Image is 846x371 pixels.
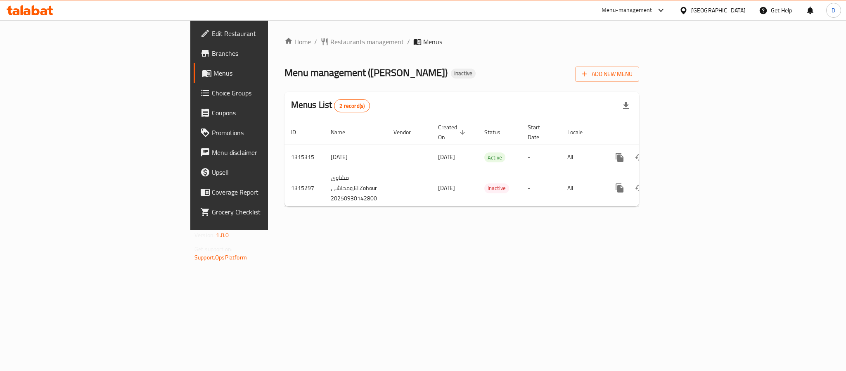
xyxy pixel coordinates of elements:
span: Created On [438,122,468,142]
span: Coupons [212,108,325,118]
span: Restaurants management [330,37,404,47]
li: / [407,37,410,47]
td: - [521,170,561,206]
span: Name [331,127,356,137]
span: [DATE] [438,152,455,162]
span: Inactive [484,183,509,193]
table: enhanced table [284,120,696,207]
span: Inactive [451,70,476,77]
a: Coupons [194,103,332,123]
button: Add New Menu [575,67,639,82]
td: All [561,170,603,206]
span: Menu management ( [PERSON_NAME] ) [284,63,448,82]
div: Inactive [451,69,476,78]
span: Locale [567,127,593,137]
span: Choice Groups [212,88,325,98]
button: Change Status [630,178,649,198]
span: Active [484,153,505,162]
td: All [561,145,603,170]
a: Choice Groups [194,83,332,103]
button: more [610,178,630,198]
span: Menus [423,37,442,47]
span: Coverage Report [212,187,325,197]
h2: Menus List [291,99,370,112]
span: Add New Menu [582,69,633,79]
td: مشاوى ومحاشى,El Zohour 20250930142800 [324,170,387,206]
span: Promotions [212,128,325,138]
span: [DATE] [438,183,455,193]
div: Total records count [334,99,370,112]
a: Promotions [194,123,332,143]
td: - [521,145,561,170]
span: Edit Restaurant [212,29,325,38]
div: Menu-management [602,5,652,15]
div: [GEOGRAPHIC_DATA] [691,6,746,15]
span: Start Date [528,122,551,142]
td: [DATE] [324,145,387,170]
span: Status [484,127,511,137]
a: Grocery Checklist [194,202,332,222]
a: Menu disclaimer [194,143,332,162]
span: Get support on: [194,244,232,254]
a: Branches [194,43,332,63]
span: Branches [212,48,325,58]
nav: breadcrumb [284,37,639,47]
a: Coverage Report [194,182,332,202]
span: Vendor [393,127,422,137]
a: Menus [194,63,332,83]
div: Active [484,152,505,162]
span: ID [291,127,307,137]
a: Upsell [194,162,332,182]
button: Change Status [630,147,649,167]
span: D [832,6,835,15]
button: more [610,147,630,167]
span: Version: [194,230,215,240]
div: Export file [616,96,636,116]
span: Menu disclaimer [212,147,325,157]
span: 1.0.0 [216,230,229,240]
span: Upsell [212,167,325,177]
th: Actions [603,120,696,145]
a: Edit Restaurant [194,24,332,43]
span: Grocery Checklist [212,207,325,217]
a: Restaurants management [320,37,404,47]
span: 2 record(s) [334,102,370,110]
span: Menus [213,68,325,78]
a: Support.OpsPlatform [194,252,247,263]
